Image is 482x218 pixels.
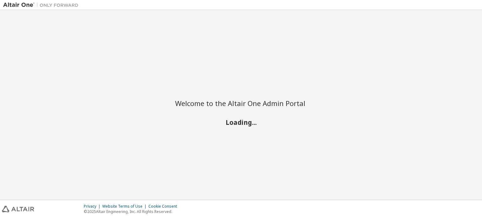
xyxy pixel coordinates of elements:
[84,204,102,209] div: Privacy
[175,99,307,108] h2: Welcome to the Altair One Admin Portal
[148,204,181,209] div: Cookie Consent
[3,2,82,8] img: Altair One
[84,209,181,214] p: © 2025 Altair Engineering, Inc. All Rights Reserved.
[2,206,34,212] img: altair_logo.svg
[175,118,307,126] h2: Loading...
[102,204,148,209] div: Website Terms of Use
